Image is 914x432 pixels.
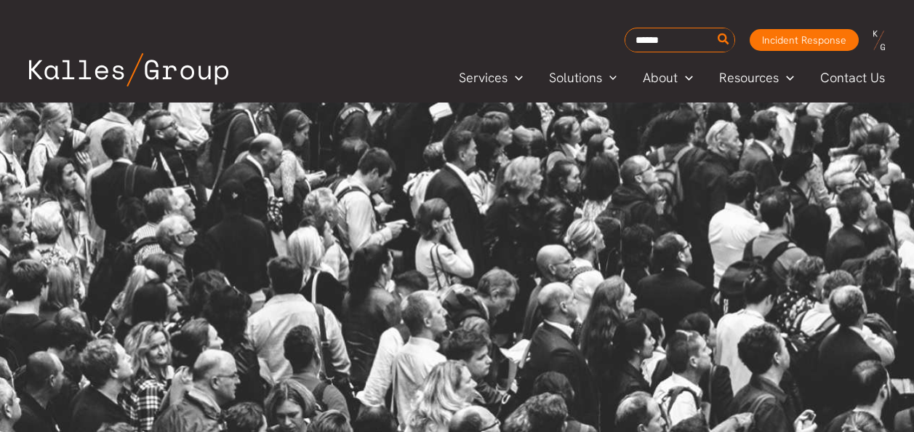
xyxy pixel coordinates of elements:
[630,67,706,89] a: AboutMenu Toggle
[549,67,602,89] span: Solutions
[446,65,899,89] nav: Primary Site Navigation
[602,67,617,89] span: Menu Toggle
[779,67,794,89] span: Menu Toggle
[643,67,678,89] span: About
[719,67,779,89] span: Resources
[446,67,536,89] a: ServicesMenu Toggle
[706,67,807,89] a: ResourcesMenu Toggle
[750,29,859,51] a: Incident Response
[459,67,508,89] span: Services
[807,67,899,89] a: Contact Us
[536,67,630,89] a: SolutionsMenu Toggle
[508,67,523,89] span: Menu Toggle
[820,67,885,89] span: Contact Us
[678,67,693,89] span: Menu Toggle
[715,28,733,52] button: Search
[29,53,228,87] img: Kalles Group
